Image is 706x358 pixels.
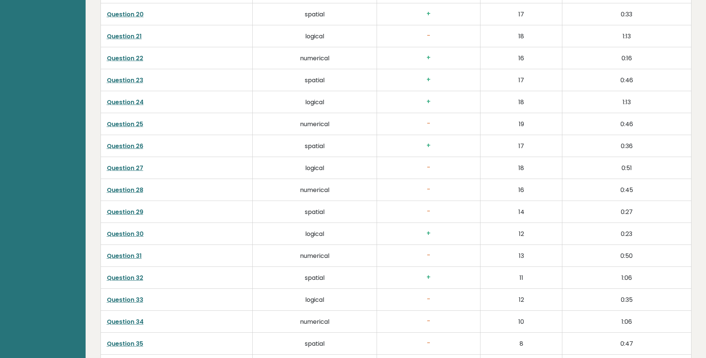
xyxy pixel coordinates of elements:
[383,186,474,194] h3: -
[107,317,144,326] a: Question 34
[383,54,474,62] h3: +
[562,201,691,223] td: 0:27
[253,113,377,135] td: numerical
[383,142,474,150] h3: +
[383,208,474,215] h3: -
[383,32,474,40] h3: -
[107,10,144,19] a: Question 20
[383,98,474,106] h3: +
[562,245,691,267] td: 0:50
[253,179,377,201] td: numerical
[562,289,691,311] td: 0:35
[107,120,143,128] a: Question 25
[562,333,691,355] td: 0:47
[480,311,562,333] td: 10
[253,201,377,223] td: spatial
[480,113,562,135] td: 19
[107,252,142,260] a: Question 31
[107,274,143,282] a: Question 32
[253,245,377,267] td: numerical
[480,333,562,355] td: 8
[562,3,691,25] td: 0:33
[562,25,691,47] td: 1:13
[107,164,143,172] a: Question 27
[107,295,143,304] a: Question 33
[253,25,377,47] td: logical
[107,208,143,216] a: Question 29
[253,3,377,25] td: spatial
[107,54,143,63] a: Question 22
[562,113,691,135] td: 0:46
[480,69,562,91] td: 17
[480,135,562,157] td: 17
[383,10,474,18] h3: +
[562,135,691,157] td: 0:36
[480,223,562,245] td: 12
[253,47,377,69] td: numerical
[107,339,143,348] a: Question 35
[562,179,691,201] td: 0:45
[253,223,377,245] td: logical
[480,47,562,69] td: 16
[253,333,377,355] td: spatial
[107,142,143,150] a: Question 26
[383,295,474,303] h3: -
[383,252,474,259] h3: -
[253,135,377,157] td: spatial
[107,186,143,194] a: Question 28
[480,25,562,47] td: 18
[383,274,474,281] h3: +
[562,47,691,69] td: 0:16
[562,69,691,91] td: 0:46
[480,289,562,311] td: 12
[383,339,474,347] h3: -
[253,69,377,91] td: spatial
[562,267,691,289] td: 1:06
[480,201,562,223] td: 14
[562,157,691,179] td: 0:51
[383,120,474,128] h3: -
[107,230,144,238] a: Question 30
[383,76,474,84] h3: +
[480,245,562,267] td: 13
[107,32,142,41] a: Question 21
[562,311,691,333] td: 1:06
[107,76,143,84] a: Question 23
[383,164,474,172] h3: -
[107,98,144,106] a: Question 24
[253,267,377,289] td: spatial
[562,223,691,245] td: 0:23
[253,157,377,179] td: logical
[253,289,377,311] td: logical
[480,157,562,179] td: 18
[480,3,562,25] td: 17
[383,317,474,325] h3: -
[480,91,562,113] td: 18
[383,230,474,237] h3: +
[480,179,562,201] td: 16
[253,91,377,113] td: logical
[253,311,377,333] td: numerical
[562,91,691,113] td: 1:13
[480,267,562,289] td: 11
